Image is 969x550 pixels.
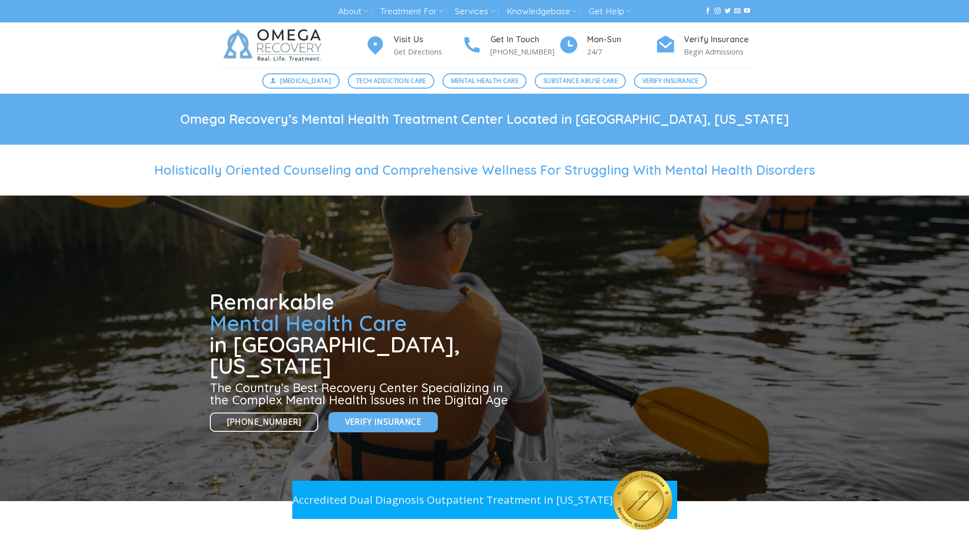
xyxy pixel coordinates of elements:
span: Substance Abuse Care [543,76,618,86]
p: Accredited Dual Diagnosis Outpatient Treatment in [US_STATE] [292,491,613,508]
a: Follow on YouTube [744,8,750,15]
p: [PHONE_NUMBER] [490,46,559,58]
a: Visit Us Get Directions [365,33,462,58]
h4: Get In Touch [490,33,559,46]
a: Follow on Instagram [714,8,721,15]
a: Get In Touch [PHONE_NUMBER] [462,33,559,58]
a: Get Help [589,2,631,21]
span: Mental Health Care [210,310,407,337]
a: [PHONE_NUMBER] [210,413,319,432]
h3: The Country’s Best Recovery Center Specializing in the Complex Mental Health Issues in the Digita... [210,381,512,406]
p: Get Directions [394,46,462,58]
a: Substance Abuse Care [535,73,626,89]
span: Verify Insurance [345,416,421,428]
a: Follow on Twitter [725,8,731,15]
h4: Verify Insurance [684,33,752,46]
a: Tech Addiction Care [348,73,435,89]
a: Treatment For [380,2,444,21]
a: Verify Insurance [328,412,438,432]
a: [MEDICAL_DATA] [262,73,340,89]
a: Mental Health Care [442,73,527,89]
span: Mental Health Care [451,76,518,86]
span: Verify Insurance [643,76,699,86]
a: Verify Insurance Begin Admissions [655,33,752,58]
span: Holistically Oriented Counseling and Comprehensive Wellness For Struggling With Mental Health Dis... [154,162,815,178]
img: Omega Recovery [217,22,332,68]
span: Tech Addiction Care [356,76,426,86]
a: About [338,2,368,21]
a: Send us an email [734,8,740,15]
h4: Visit Us [394,33,462,46]
span: [PHONE_NUMBER] [227,416,301,428]
p: Begin Admissions [684,46,752,58]
span: [MEDICAL_DATA] [280,76,331,86]
p: 24/7 [587,46,655,58]
a: Verify Insurance [634,73,707,89]
a: Services [455,2,495,21]
a: Knowledgebase [507,2,577,21]
a: Follow on Facebook [705,8,711,15]
h1: Remarkable in [GEOGRAPHIC_DATA], [US_STATE] [210,291,512,377]
h4: Mon-Sun [587,33,655,46]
